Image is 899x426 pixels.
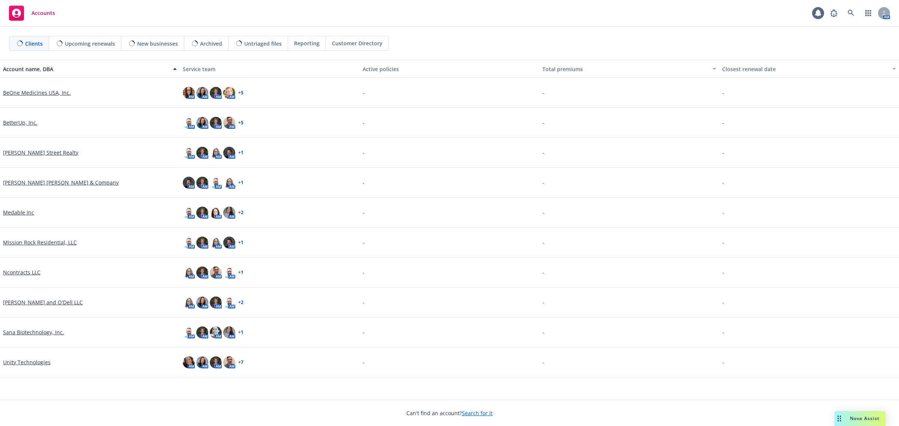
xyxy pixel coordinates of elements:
[3,89,71,97] a: BeOne Medicines USA, Inc.
[196,356,208,368] img: photo
[238,360,243,365] a: + 7
[542,328,544,336] span: -
[210,267,222,279] img: photo
[238,121,243,125] a: + 5
[210,147,222,159] img: photo
[722,89,724,97] span: -
[363,209,364,216] span: -
[722,65,888,73] div: Closest renewal date
[210,207,222,219] img: photo
[238,240,243,245] a: + 1
[722,209,724,216] span: -
[238,210,243,215] a: + 2
[835,411,886,426] button: Nova Assist
[210,177,222,189] img: photo
[462,410,493,417] a: Search for it
[542,89,544,97] span: -
[210,117,222,129] img: photo
[223,177,235,189] img: photo
[137,40,178,48] span: New businesses
[223,267,235,279] img: photo
[363,298,364,306] span: -
[3,179,119,186] a: [PERSON_NAME] [PERSON_NAME] & Company
[65,40,115,48] span: Upcoming renewals
[826,6,841,21] a: Report a Bug
[210,356,222,368] img: photo
[363,179,364,186] span: -
[722,179,724,186] span: -
[363,358,364,366] span: -
[238,300,243,305] a: + 2
[196,177,208,189] img: photo
[861,6,876,21] a: Switch app
[363,238,364,246] span: -
[183,65,357,73] div: Service team
[183,237,195,249] img: photo
[223,326,235,338] img: photo
[183,87,195,99] img: photo
[363,328,364,336] span: -
[542,149,544,156] span: -
[542,298,544,306] span: -
[183,296,195,308] img: photo
[3,149,78,156] a: [PERSON_NAME] Street Realty
[722,149,724,156] span: -
[835,411,844,426] div: Drag to move
[3,298,83,306] a: [PERSON_NAME] and O'Dell LLC
[542,119,544,127] span: -
[196,117,208,129] img: photo
[183,177,195,189] img: photo
[223,356,235,368] img: photo
[363,268,364,276] span: -
[183,356,195,368] img: photo
[25,40,43,48] span: Clients
[722,358,724,366] span: -
[210,237,222,249] img: photo
[180,60,360,78] button: Service team
[850,415,880,422] span: Nova Assist
[542,179,544,186] span: -
[722,119,724,127] span: -
[542,209,544,216] span: -
[3,268,40,276] a: Ncontracts LLC
[844,6,859,21] a: Search
[183,267,195,279] img: photo
[183,326,195,338] img: photo
[363,149,364,156] span: -
[31,10,55,16] span: Accounts
[3,65,169,73] div: Account name, DBA
[238,270,243,275] a: + 1
[542,238,544,246] span: -
[722,268,724,276] span: -
[406,409,493,417] span: Can't find an account?
[238,150,243,155] a: + 1
[3,238,77,246] a: Mission Rock Residential, LLC
[200,40,222,48] span: Archived
[238,330,243,335] a: + 1
[3,119,37,127] a: BetterUp, Inc.
[210,296,222,308] img: photo
[196,296,208,308] img: photo
[722,238,724,246] span: -
[223,147,235,159] img: photo
[223,237,235,249] img: photo
[722,298,724,306] span: -
[3,328,64,336] a: Sana Biotechnology, Inc.
[6,3,58,24] a: Accounts
[196,237,208,249] img: photo
[3,209,34,216] a: Medable Inc
[722,328,724,336] span: -
[183,207,195,219] img: photo
[363,65,536,73] div: Active policies
[196,87,208,99] img: photo
[196,207,208,219] img: photo
[294,39,320,47] span: Reporting
[539,60,719,78] button: Total premiums
[360,60,539,78] button: Active policies
[223,117,235,129] img: photo
[719,60,899,78] button: Closest renewal date
[3,358,51,366] a: Unity Technologies
[183,117,195,129] img: photo
[210,87,222,99] img: photo
[223,207,235,219] img: photo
